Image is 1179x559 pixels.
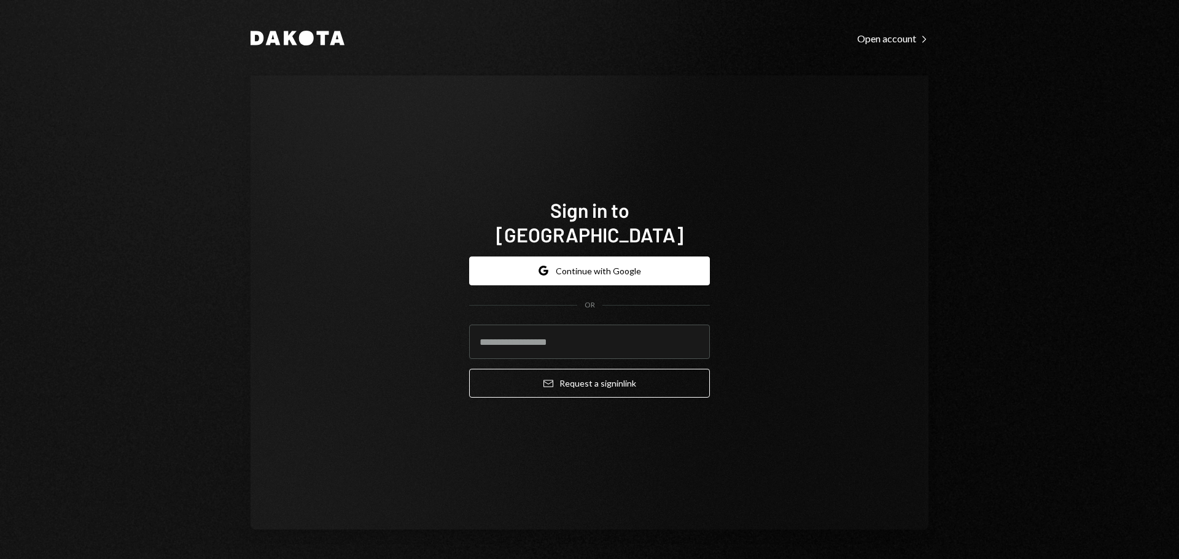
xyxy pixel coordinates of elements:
[469,198,710,247] h1: Sign in to [GEOGRAPHIC_DATA]
[469,256,710,285] button: Continue with Google
[585,300,595,310] div: OR
[857,31,928,45] a: Open account
[469,369,710,398] button: Request a signinlink
[857,33,928,45] div: Open account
